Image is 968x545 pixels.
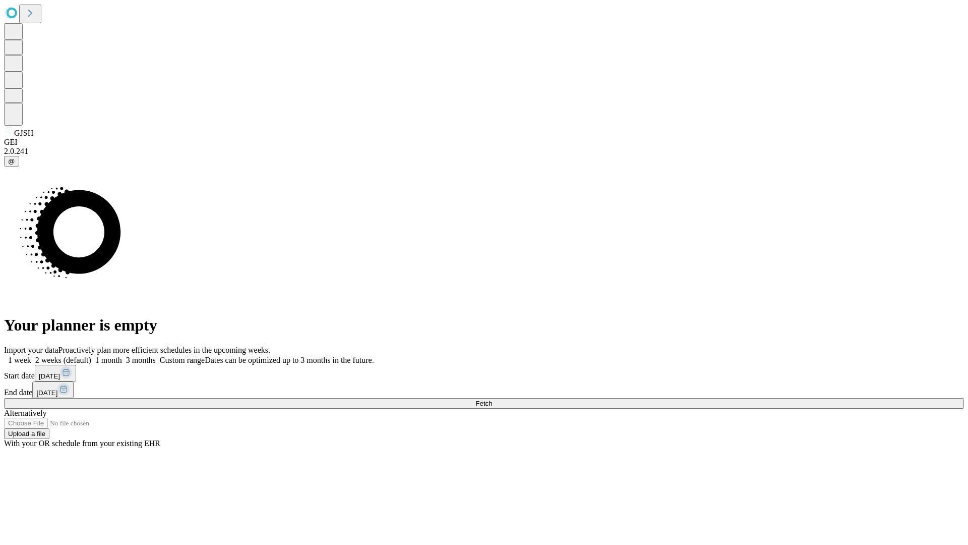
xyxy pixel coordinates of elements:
span: @ [8,157,15,165]
span: 1 month [95,356,122,364]
span: Fetch [475,400,492,407]
h1: Your planner is empty [4,316,964,335]
span: [DATE] [36,389,57,397]
button: Upload a file [4,428,49,439]
div: GEI [4,138,964,147]
span: [DATE] [39,372,60,380]
button: @ [4,156,19,167]
div: End date [4,381,964,398]
span: Dates can be optimized up to 3 months in the future. [205,356,374,364]
span: 2 weeks (default) [35,356,91,364]
span: GJSH [14,129,33,137]
span: Import your data [4,346,58,354]
span: 3 months [126,356,156,364]
button: [DATE] [32,381,74,398]
span: Alternatively [4,409,46,417]
span: 1 week [8,356,31,364]
button: [DATE] [35,365,76,381]
div: Start date [4,365,964,381]
span: Proactively plan more efficient schedules in the upcoming weeks. [58,346,270,354]
span: With your OR schedule from your existing EHR [4,439,160,448]
div: 2.0.241 [4,147,964,156]
button: Fetch [4,398,964,409]
span: Custom range [160,356,205,364]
